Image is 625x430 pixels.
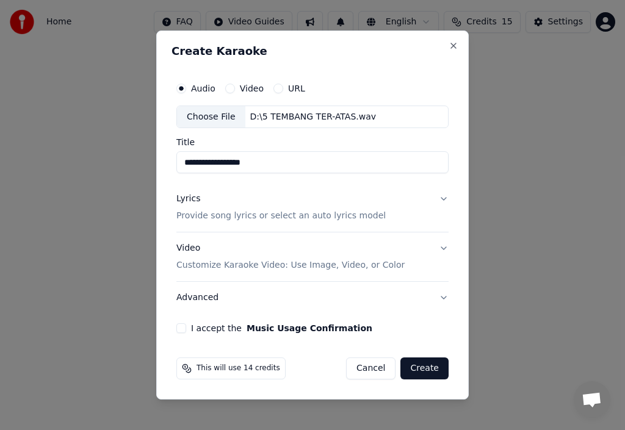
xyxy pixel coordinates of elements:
[400,357,449,379] button: Create
[176,184,449,232] button: LyricsProvide song lyrics or select an auto lyrics model
[176,210,386,223] p: Provide song lyrics or select an auto lyrics model
[240,84,264,93] label: Video
[346,357,396,379] button: Cancel
[191,84,215,93] label: Audio
[191,324,372,332] label: I accept the
[197,364,280,373] span: This will use 14 credits
[176,243,405,272] div: Video
[177,106,245,128] div: Choose File
[176,282,449,314] button: Advanced
[172,46,453,57] h2: Create Karaoke
[176,138,449,147] label: Title
[176,193,200,206] div: Lyrics
[176,259,405,271] p: Customize Karaoke Video: Use Image, Video, or Color
[245,111,381,123] div: D:\5 TEMBANG TER-ATAS.wav
[176,233,449,282] button: VideoCustomize Karaoke Video: Use Image, Video, or Color
[247,324,372,332] button: I accept the
[288,84,305,93] label: URL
